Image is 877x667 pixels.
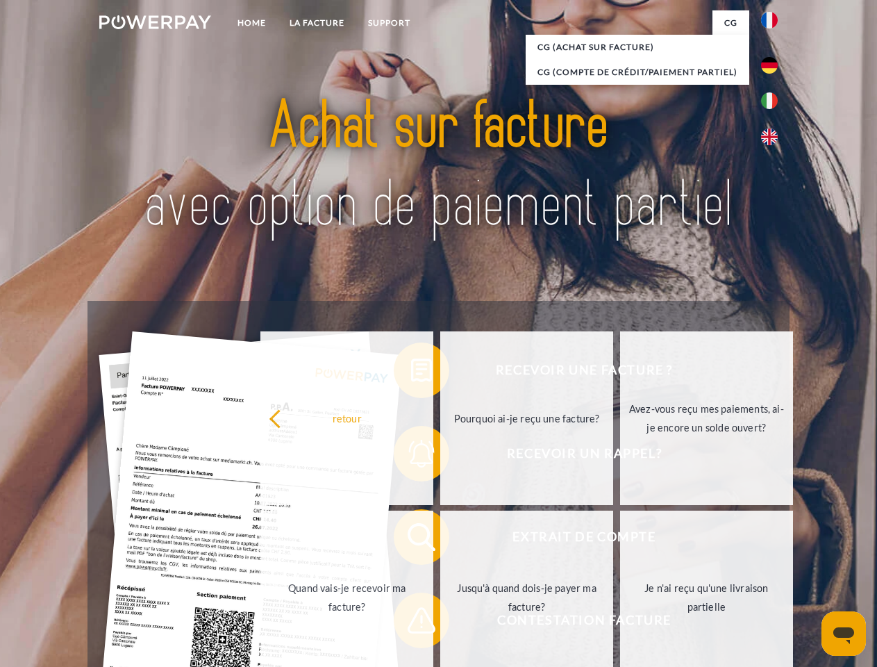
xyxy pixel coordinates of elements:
[526,60,749,85] a: CG (Compte de crédit/paiement partiel)
[269,579,425,616] div: Quand vais-je recevoir ma facture?
[761,12,778,28] img: fr
[821,611,866,656] iframe: Bouton de lancement de la fenêtre de messagerie
[449,409,605,427] div: Pourquoi ai-je reçu une facture?
[133,67,744,266] img: title-powerpay_fr.svg
[628,579,785,616] div: Je n'ai reçu qu'une livraison partielle
[712,10,749,35] a: CG
[620,331,793,505] a: Avez-vous reçu mes paiements, ai-je encore un solde ouvert?
[761,92,778,109] img: it
[356,10,422,35] a: Support
[761,129,778,145] img: en
[226,10,278,35] a: Home
[526,35,749,60] a: CG (achat sur facture)
[761,57,778,74] img: de
[628,400,785,437] div: Avez-vous reçu mes paiements, ai-je encore un solde ouvert?
[269,409,425,427] div: retour
[449,579,605,616] div: Jusqu'à quand dois-je payer ma facture?
[278,10,356,35] a: LA FACTURE
[99,15,211,29] img: logo-powerpay-white.svg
